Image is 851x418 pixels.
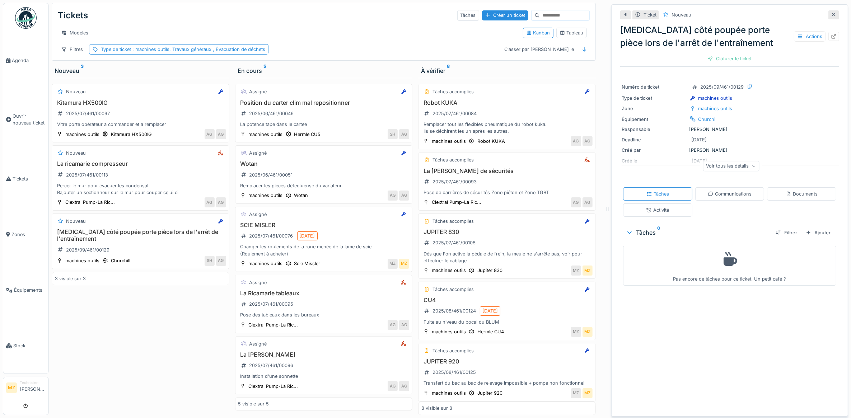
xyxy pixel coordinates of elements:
[421,250,593,264] div: Dés que l'on active la pédale de frein, la meule ne s'arrête pas, voir pour effectuer le câblage
[421,229,593,235] h3: JUPITER 830
[571,388,581,398] div: MZ
[238,290,410,297] h3: La Ricamarie tableaux
[238,99,410,106] h3: Position du carter clim mal repositionner
[626,228,770,237] div: Tâches
[622,95,687,102] div: Type de ticket
[3,151,48,207] a: Tickets
[13,175,46,182] span: Tickets
[388,191,398,201] div: AG
[432,239,476,246] div: 2025/07/461/00108
[622,116,687,123] div: Équipement
[294,131,321,138] div: Hermle CU5
[432,286,474,293] div: Tâches accomplies
[399,259,409,269] div: MZ
[249,131,283,138] div: machines outils
[3,318,48,374] a: Stock
[622,105,687,112] div: Zone
[238,243,410,257] div: Changer les roulements de la roue menée de la lame de scie (Roulement à acheter)
[238,182,410,189] div: Remplacer les pièces défectueuse du variateur.
[55,182,226,196] div: Percer le mur pour évacuer les condensat Rajouter un sectionneur sur le mur pour couper celui ci
[560,29,584,36] div: Tableau
[399,191,409,201] div: AG
[773,228,800,238] div: Filtrer
[55,66,226,75] div: Nouveau
[705,54,755,64] div: Clôturer le ticket
[55,99,226,106] h3: Kitamura HX500IG
[205,256,215,266] div: SH
[388,129,398,139] div: SH
[65,257,99,264] div: machines outils
[421,405,452,412] div: 8 visible sur 8
[3,88,48,151] a: Ouvrir nouveau ticket
[786,191,818,197] div: Documents
[65,131,99,138] div: machines outils
[399,381,409,391] div: AG
[421,99,593,106] h3: Robot KUKA
[111,257,130,264] div: Churchill
[432,138,466,145] div: machines outils
[571,136,581,146] div: AG
[131,47,265,52] span: : machines outils, Travaux généraux , Évacuation de déchets
[81,66,84,75] sup: 3
[238,222,410,229] h3: SCIE MISLER
[477,267,502,274] div: Jupiter 830
[622,126,838,133] div: [PERSON_NAME]
[583,136,593,146] div: AG
[249,172,293,178] div: 2025/06/461/00051
[388,381,398,391] div: AG
[216,256,226,266] div: AG
[55,121,226,128] div: Vitre porte opérateur a commander et a remplacer
[20,380,46,395] li: [PERSON_NAME]
[65,199,115,206] div: Clextral Pump-La Ric...
[432,199,481,206] div: Clextral Pump-La Ric...
[66,110,110,117] div: 2025/07/461/00097
[622,126,687,133] div: Responsable
[249,279,267,286] div: Assigné
[432,307,476,314] div: 2025/08/461/00124
[571,266,581,276] div: MZ
[294,192,308,199] div: Wotan
[249,362,294,369] div: 2025/07/461/00096
[583,266,593,276] div: MZ
[583,327,593,337] div: MZ
[111,131,152,138] div: Kitamura HX500IG
[477,390,502,396] div: Jupiter 920
[622,147,687,154] div: Créé par
[803,228,833,238] div: Ajouter
[20,380,46,385] div: Technicien
[249,340,267,347] div: Assigné
[622,84,687,90] div: Numéro de ticket
[482,307,498,314] div: [DATE]
[421,319,593,325] div: Fuite au niveau du bocal du BLUM
[698,105,733,112] div: machines outils
[620,24,839,50] div: [MEDICAL_DATA] côté poupée porte pièce lors de l'arrêt de l'entraînement
[583,388,593,398] div: MZ
[432,218,474,225] div: Tâches accomplies
[216,129,226,139] div: AG
[432,390,466,396] div: machines outils
[249,383,298,390] div: Clextral Pump-La Ric...
[421,358,593,365] h3: JUPITER 920
[13,113,46,126] span: Ouvrir nouveau ticket
[249,233,293,239] div: 2025/07/461/00076
[571,197,581,207] div: AG
[216,197,226,207] div: AG
[432,347,474,354] div: Tâches accomplies
[238,160,410,167] h3: Wotan
[249,211,267,218] div: Assigné
[66,150,86,156] div: Nouveau
[708,191,752,197] div: Communications
[432,328,466,335] div: machines outils
[388,259,398,269] div: MZ
[12,57,46,64] span: Agenda
[657,228,660,237] sup: 0
[3,33,48,88] a: Agenda
[432,178,477,185] div: 2025/07/461/00093
[672,11,691,18] div: Nouveau
[238,121,410,128] div: La potence tape dans le cartee
[432,369,476,376] div: 2025/08/461/00125
[421,189,593,196] div: Pose de barrières de sécurités Zone piéton et Zone TGBT
[388,320,398,330] div: AG
[421,168,593,174] h3: La [PERSON_NAME] de sécurités
[701,84,744,90] div: 2025/09/461/00129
